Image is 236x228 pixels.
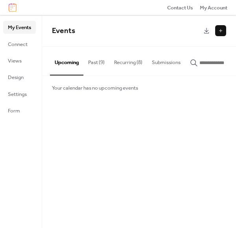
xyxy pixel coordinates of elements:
span: Connect [8,40,28,48]
span: Your calendar has no upcoming events [52,84,138,92]
a: Connect [3,38,36,50]
span: Events [52,24,75,38]
a: My Account [200,4,227,11]
a: Contact Us [167,4,193,11]
span: Views [8,57,22,65]
a: Views [3,54,36,67]
button: Submissions [147,47,185,74]
a: Design [3,71,36,83]
a: My Events [3,21,36,33]
a: Form [3,104,36,117]
a: Settings [3,88,36,100]
span: Form [8,107,20,115]
span: My Account [200,4,227,12]
button: Recurring (8) [109,47,147,74]
span: My Events [8,24,31,31]
span: Design [8,74,24,81]
span: Settings [8,90,27,98]
img: logo [9,3,17,12]
span: Contact Us [167,4,193,12]
button: Past (9) [83,47,109,74]
button: Upcoming [50,47,83,75]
